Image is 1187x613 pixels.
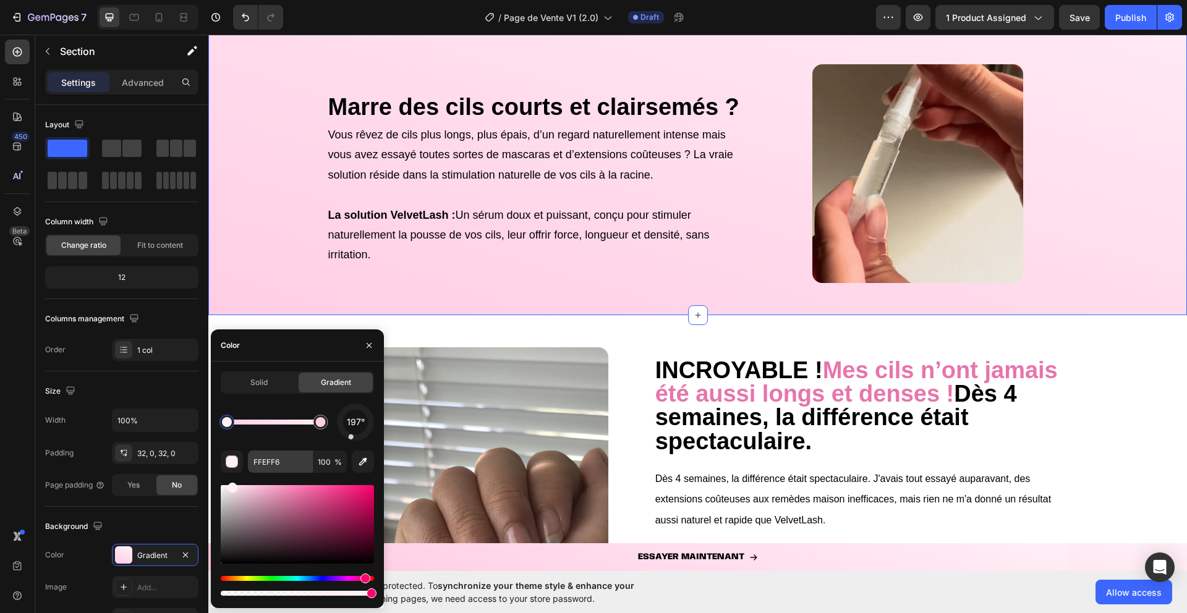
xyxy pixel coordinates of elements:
p: 7 [81,10,87,25]
p: Advanced [122,76,164,89]
span: Dès 4 semaines, la différence était spectaculaire. J'avais tout essayé auparavant, des extensions... [447,439,843,491]
div: Image [45,581,67,593]
span: Your page is password protected. To when designing pages, we need access to your store password. [287,579,683,605]
button: Publish [1105,5,1157,30]
span: Page de Vente V1 (2.0) [504,11,598,24]
span: Yes [127,480,140,491]
span: Fit to content [137,240,183,251]
img: gempages_581913275646608345-08abad1c-77d1-4f6b-b6d3-2935c6ab3d27.jpg [133,313,399,579]
div: Padding [45,447,74,459]
div: Publish [1115,11,1146,24]
div: Width [45,415,66,426]
div: 450 [12,132,30,142]
strong: Mes cils n’ont jamais été aussi longs et denses ! [447,323,849,372]
div: Layout [45,117,87,133]
input: Eg: FFFFFF [248,450,312,473]
span: 1 product assigned [946,11,1026,24]
strong: Dès 4 semaines, la différence était spectaculaire. [447,346,809,420]
span: / [498,11,501,24]
div: Open Intercom Messenger [1145,552,1175,582]
div: Undo/Redo [233,5,283,30]
div: 1 col [137,345,195,356]
button: 1 product assigned [935,5,1054,30]
span: synchronize your theme style & enhance your experience [287,580,634,604]
input: Auto [113,409,198,431]
div: Order [45,344,66,355]
p: Settings [61,76,96,89]
iframe: Design area [208,35,1187,571]
div: Page padding [45,480,105,491]
span: Save [1070,12,1090,23]
div: Background [45,518,105,535]
strong: INCROYABLE ! [447,323,615,349]
div: Add... [137,582,195,593]
div: Size [45,383,78,400]
div: Gradient [137,550,173,561]
span: No [172,480,182,491]
div: 32, 0, 32, 0 [137,448,195,459]
div: Color [45,549,64,560]
div: Column width [45,214,111,230]
span: Allow access [1106,586,1162,599]
span: % [334,457,342,468]
span: 197° [347,415,365,429]
div: Hue [221,576,374,581]
span: Change ratio [61,240,106,251]
div: Columns management [45,311,142,328]
span: Solid [250,377,268,388]
button: 7 [5,5,92,30]
button: Save [1059,5,1100,30]
p: Section [60,44,161,59]
div: Beta [9,226,30,236]
div: 12 [48,269,196,286]
a: ESSAYER MAINTENANT [119,509,861,536]
p: ESSAYER MAINTENANT [430,516,536,529]
div: Color [221,340,240,351]
span: Gradient [321,377,351,388]
span: Draft [640,12,659,23]
button: Allow access [1096,580,1172,604]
